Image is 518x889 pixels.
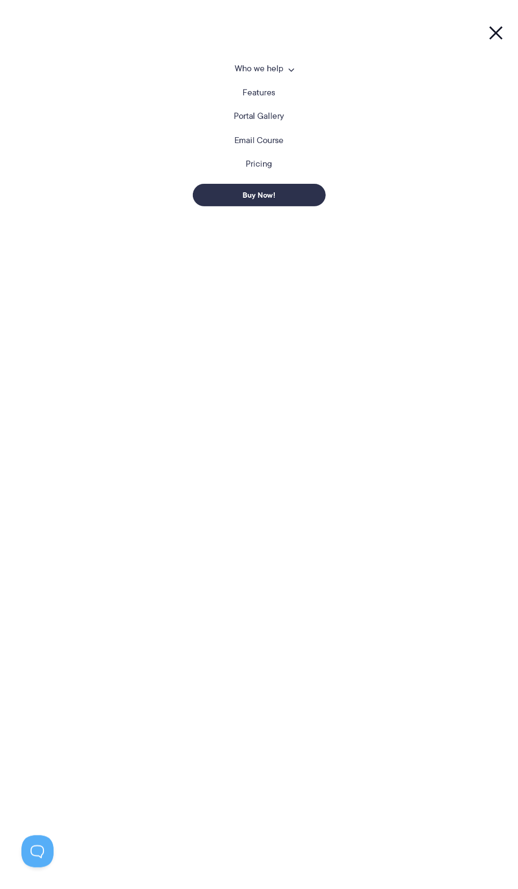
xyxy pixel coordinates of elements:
a: Features [243,88,275,97]
iframe: Toggle Customer Support [21,835,54,868]
a: Portal Gallery [234,112,284,121]
a: Who we help [224,64,294,73]
a: Buy Now! [193,184,326,206]
a: Email Course [235,136,284,145]
a: Pricing [246,160,272,168]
